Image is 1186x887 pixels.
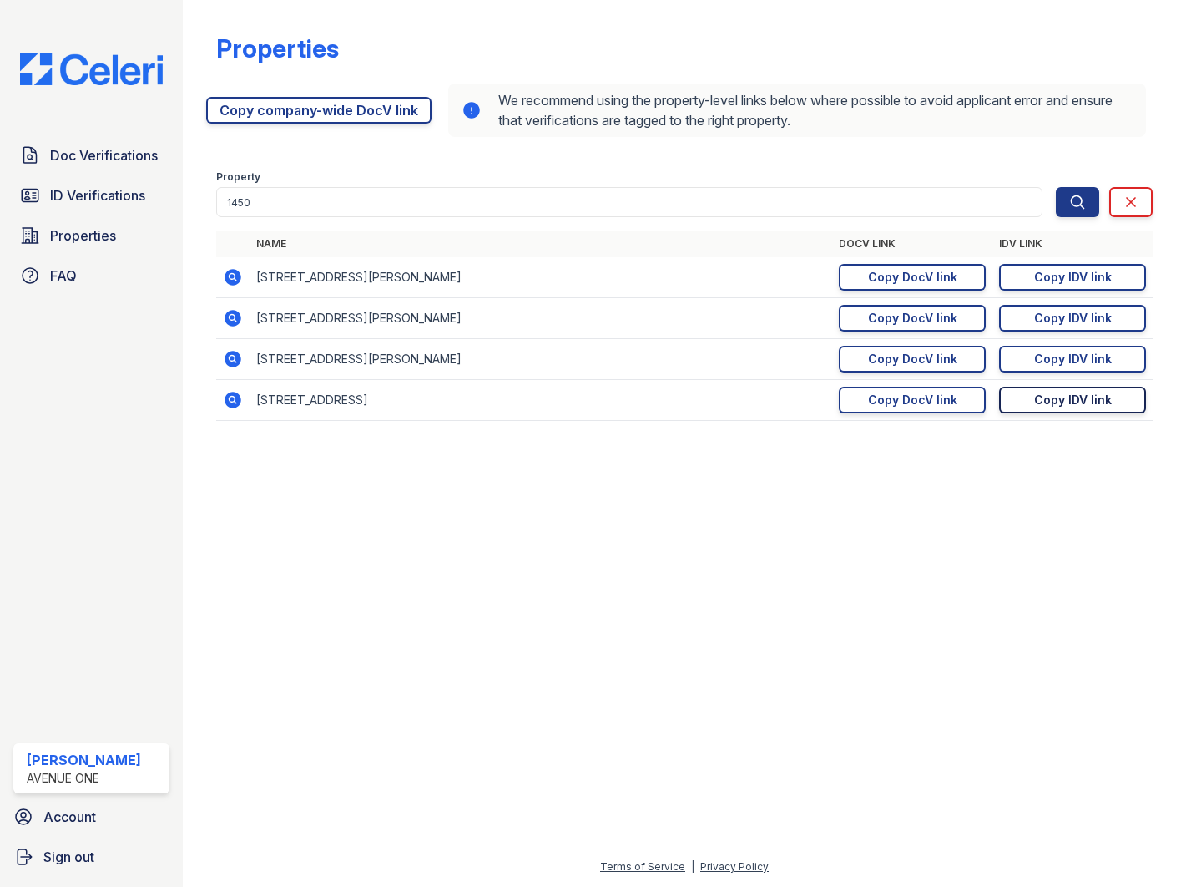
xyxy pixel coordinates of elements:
[1034,392,1112,408] div: Copy IDV link
[999,387,1146,413] a: Copy IDV link
[250,339,832,380] td: [STREET_ADDRESS][PERSON_NAME]
[250,298,832,339] td: [STREET_ADDRESS][PERSON_NAME]
[999,264,1146,291] a: Copy IDV link
[839,305,986,332] a: Copy DocV link
[13,219,169,252] a: Properties
[868,392,957,408] div: Copy DocV link
[839,264,986,291] a: Copy DocV link
[13,139,169,172] a: Doc Verifications
[50,145,158,165] span: Doc Verifications
[700,860,769,873] a: Privacy Policy
[1034,351,1112,367] div: Copy IDV link
[691,860,694,873] div: |
[7,53,176,85] img: CE_Logo_Blue-a8612792a0a2168367f1c8372b55b34899dd931a85d93a1a3d3e32e68fde9ad4.png
[999,305,1146,332] a: Copy IDV link
[992,231,1153,257] th: IDV Link
[13,179,169,212] a: ID Verifications
[839,387,986,413] a: Copy DocV link
[999,346,1146,373] a: Copy IDV link
[250,231,832,257] th: Name
[250,257,832,298] td: [STREET_ADDRESS][PERSON_NAME]
[13,259,169,292] a: FAQ
[216,33,339,63] div: Properties
[1034,269,1112,286] div: Copy IDV link
[868,351,957,367] div: Copy DocV link
[868,310,957,327] div: Copy DocV link
[250,380,832,421] td: [STREET_ADDRESS]
[27,750,141,770] div: [PERSON_NAME]
[216,170,260,184] label: Property
[50,185,145,205] span: ID Verifications
[7,840,176,874] a: Sign out
[43,807,96,827] span: Account
[27,770,141,787] div: Avenue One
[1034,310,1112,327] div: Copy IDV link
[50,266,77,286] span: FAQ
[43,847,94,867] span: Sign out
[600,860,685,873] a: Terms of Service
[206,97,432,124] a: Copy company-wide DocV link
[7,800,176,834] a: Account
[868,269,957,286] div: Copy DocV link
[832,231,992,257] th: DocV Link
[448,84,1146,137] div: We recommend using the property-level links below where possible to avoid applicant error and ens...
[50,226,116,246] span: Properties
[216,187,1042,217] input: Search by property name or address
[839,346,986,373] a: Copy DocV link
